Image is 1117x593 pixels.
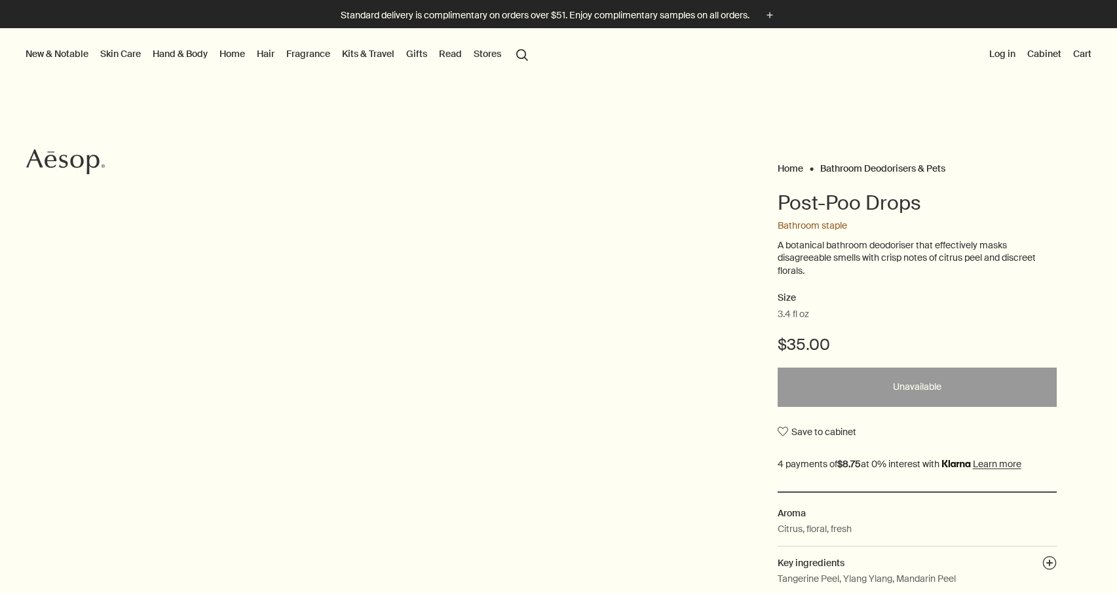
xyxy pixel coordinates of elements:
[404,45,430,62] a: Gifts
[1025,45,1064,62] a: Cabinet
[98,45,143,62] a: Skin Care
[778,557,844,569] span: Key ingredients
[23,45,91,62] button: New & Notable
[778,334,830,355] span: $35.00
[510,41,534,66] button: Open search
[778,522,852,536] p: Citrus, floral, fresh
[778,239,1057,278] p: A botanical bathroom deodoriser that effectively masks disagreeable smells with crisp notes of ci...
[778,163,803,168] a: Home
[987,28,1094,81] nav: supplementary
[820,163,945,168] a: Bathroom Deodorisers & Pets
[778,571,956,586] p: Tangerine Peel, Ylang Ylang, Mandarin Peel
[1070,45,1094,62] button: Cart
[23,145,108,182] a: Aesop
[254,45,277,62] a: Hair
[150,45,210,62] a: Hand & Body
[987,45,1018,62] button: Log in
[1042,556,1057,574] button: Key ingredients
[778,506,1057,520] h2: Aroma
[339,45,397,62] a: Kits & Travel
[341,9,749,22] p: Standard delivery is complimentary on orders over $51. Enjoy complimentary samples on all orders.
[284,45,333,62] a: Fragrance
[778,420,856,444] button: Save to cabinet
[471,45,504,62] button: Stores
[778,308,809,321] span: 3.4 fl oz
[778,368,1057,407] button: Unavailable
[778,190,1057,216] h1: Post-Poo Drops
[23,28,534,81] nav: primary
[341,8,777,23] button: Standard delivery is complimentary on orders over $51. Enjoy complimentary samples on all orders.
[26,149,105,175] svg: Aesop
[778,290,1057,306] h2: Size
[217,45,248,62] a: Home
[436,45,464,62] a: Read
